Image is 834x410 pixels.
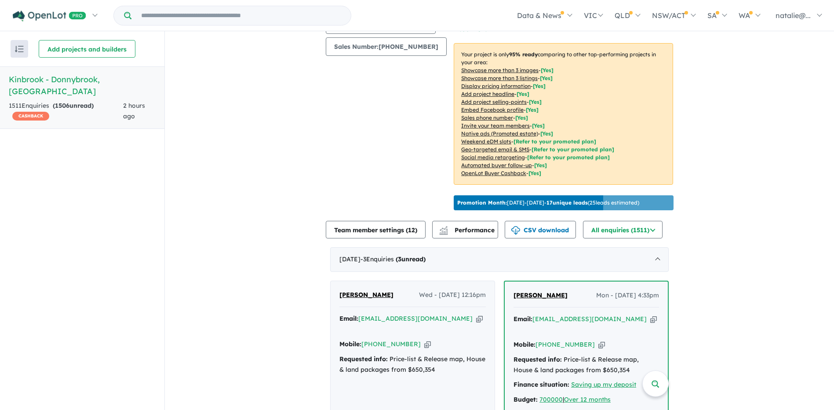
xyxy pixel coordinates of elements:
u: Automated buyer follow-up [461,162,532,168]
span: CASHBACK [12,112,49,121]
span: Mon - [DATE] 4:33pm [596,290,659,301]
img: download icon [511,226,520,235]
span: [Refer to your promoted plan] [527,154,610,161]
a: [PHONE_NUMBER] [361,340,421,348]
strong: Requested info: [339,355,388,363]
p: [DATE] - [DATE] - ( 25 leads estimated) [457,199,639,207]
span: 12 [408,226,415,234]
span: 3 [398,255,401,263]
span: [Yes] [534,162,547,168]
a: Over 12 months [564,395,611,403]
span: [PERSON_NAME] [339,291,393,299]
u: Geo-targeted email & SMS [461,146,529,153]
span: Performance [441,226,495,234]
span: 1506 [55,102,69,110]
h5: Kinbrook - Donnybrook , [GEOGRAPHIC_DATA] [9,73,156,97]
img: bar-chart.svg [439,229,448,234]
a: [PERSON_NAME] [339,290,393,300]
div: [DATE] [330,247,669,272]
span: [PERSON_NAME] [514,291,568,299]
u: Add project selling-points [461,99,527,105]
strong: Email: [339,315,358,322]
u: Sales phone number [461,114,513,121]
u: Showcase more than 3 images [461,67,539,73]
img: Openlot PRO Logo White [13,11,86,22]
button: Performance [432,221,498,238]
a: [PHONE_NUMBER] [535,340,595,348]
a: 700000 [539,395,563,403]
b: 95 % ready [509,51,538,58]
div: 1511 Enquir ies [9,101,123,122]
button: Copy [476,314,483,323]
u: Weekend eDM slots [461,138,511,145]
button: All enquiries (1511) [583,221,663,238]
strong: Requested info: [514,355,562,363]
button: Sales Number:[PHONE_NUMBER] [326,37,447,56]
span: natalie@... [776,11,811,20]
span: Wed - [DATE] 12:16pm [419,290,486,300]
span: [ Yes ] [515,114,528,121]
b: 17 unique leads [546,199,588,206]
u: Invite your team members [461,122,530,129]
u: Showcase more than 3 listings [461,75,538,81]
a: [EMAIL_ADDRESS][DOMAIN_NAME] [532,315,647,323]
a: [PERSON_NAME] [514,290,568,301]
img: sort.svg [15,46,24,52]
span: [ Yes ] [540,75,553,81]
strong: Mobile: [514,340,535,348]
span: [ Yes ] [529,99,542,105]
span: [ Yes ] [541,67,554,73]
div: | [514,395,659,405]
span: [Yes] [528,170,541,176]
u: Display pricing information [461,83,531,89]
span: - 3 Enquir ies [361,255,426,263]
strong: Budget: [514,395,538,403]
span: [Refer to your promoted plan] [532,146,614,153]
button: Copy [424,340,431,349]
img: line-chart.svg [440,226,448,231]
u: Add project headline [461,91,514,97]
button: Team member settings (12) [326,221,426,238]
span: [ Yes ] [532,122,545,129]
button: CSV download [505,221,576,238]
strong: Finance situation: [514,381,569,388]
strong: Email: [514,315,532,323]
strong: ( unread) [53,102,94,110]
div: Price-list & Release map, House & land packages from $650,354 [514,355,659,376]
span: [ Yes ] [517,91,529,97]
button: Copy [650,315,657,324]
a: Saving up my deposit [571,381,636,388]
a: [EMAIL_ADDRESS][DOMAIN_NAME] [358,315,473,322]
u: OpenLot Buyer Cashback [461,170,526,176]
span: [Yes] [540,130,553,137]
u: Social media retargeting [461,154,525,161]
button: Copy [598,340,605,349]
b: Promotion Month: [457,199,507,206]
span: [ Yes ] [526,106,539,113]
p: Your project is only comparing to other top-performing projects in your area: - - - - - - - - - -... [454,43,673,185]
span: 2 hours ago [123,102,145,120]
input: Try estate name, suburb, builder or developer [133,6,349,25]
u: Embed Facebook profile [461,106,524,113]
span: [Refer to your promoted plan] [514,138,596,145]
button: Add projects and builders [39,40,135,58]
strong: Mobile: [339,340,361,348]
u: Native ads (Promoted estate) [461,130,538,137]
strong: ( unread) [396,255,426,263]
div: Price-list & Release map, House & land packages from $650,354 [339,354,486,375]
span: [ Yes ] [533,83,546,89]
